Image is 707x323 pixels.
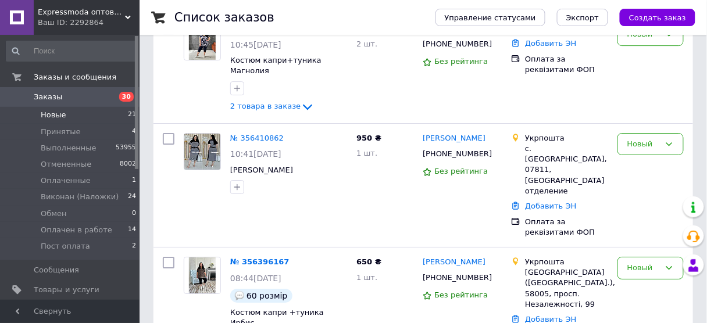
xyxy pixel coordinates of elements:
div: Оплата за реквізитами ФОП [525,217,608,238]
span: 30 [119,92,134,102]
span: Без рейтинга [434,167,488,175]
button: Управление статусами [435,9,545,26]
span: 2 товара в заказе [230,102,301,111]
img: Фото товару [184,134,220,170]
span: 24 [128,192,136,202]
a: Костюм капри+туника Магнолия [230,56,322,76]
span: Обмен [41,209,67,219]
span: 650 ₴ [356,257,381,266]
span: 53955 [116,143,136,153]
span: Пост оплата [41,241,90,252]
a: [PERSON_NAME] [423,257,485,268]
span: 4 [132,127,136,137]
span: 2 шт. [356,40,377,48]
span: Принятые [41,127,81,137]
span: Виконан (Наложки) [41,192,119,202]
a: Добавить ЭН [525,39,576,48]
a: 2 товара в заказе [230,102,315,110]
span: Управление статусами [445,13,536,22]
span: 1 [132,175,136,186]
span: 950 ₴ [356,134,381,142]
button: Создать заказ [620,9,695,26]
span: Новые [41,110,66,120]
a: № 356396167 [230,257,290,266]
a: [PERSON_NAME] [423,133,485,144]
span: 08:44[DATE] [230,274,281,283]
span: Оплаченные [41,175,91,186]
span: Без рейтинга [434,57,488,66]
div: Ваш ID: 2292864 [38,17,140,28]
a: Фото товару [184,23,221,60]
a: Фото товару [184,257,221,294]
span: 2 [132,241,136,252]
span: Без рейтинга [434,290,488,299]
span: 8002 [120,159,136,170]
img: Фото товару [189,24,216,60]
span: [PHONE_NUMBER] [423,40,492,48]
span: 21 [128,110,136,120]
span: Заказы и сообщения [34,72,116,82]
span: 14 [128,225,136,235]
span: 10:45[DATE] [230,40,281,49]
span: Expressmoda оптово-розничный магазин одежды [38,7,125,17]
span: 10:41[DATE] [230,149,281,159]
input: Поиск [6,41,137,62]
div: Новый [627,262,660,274]
button: Экспорт [557,9,608,26]
div: [GEOGRAPHIC_DATA] ([GEOGRAPHIC_DATA].), 58005, просп. Незалежності, 99 [525,267,608,310]
div: Оплата за реквізитами ФОП [525,54,608,75]
span: Создать заказ [629,13,686,22]
span: 60 розмір [247,291,288,300]
span: [PHONE_NUMBER] [423,273,492,282]
a: № 356410862 [230,134,284,142]
span: Отмененные [41,159,91,170]
span: Оплачен в работе [41,225,112,235]
span: [PHONE_NUMBER] [423,149,492,158]
a: Фото товару [184,133,221,170]
h1: Список заказов [174,10,274,24]
a: [PERSON_NAME] [230,166,293,174]
a: Создать заказ [608,13,695,21]
span: Сообщения [34,265,79,275]
span: Товары и услуги [34,285,99,295]
img: :speech_balloon: [235,291,244,300]
span: 0 [132,209,136,219]
div: с. [GEOGRAPHIC_DATA], 07811, [GEOGRAPHIC_DATA] отделение [525,143,608,196]
img: Фото товару [189,257,216,293]
span: 1 шт. [356,273,377,282]
span: Заказы [34,92,62,102]
div: Укрпошта [525,257,608,267]
div: Укрпошта [525,133,608,143]
span: Выполненные [41,143,97,153]
span: 1 шт. [356,149,377,157]
span: Экспорт [566,13,599,22]
a: Добавить ЭН [525,202,576,210]
div: Новый [627,138,660,150]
